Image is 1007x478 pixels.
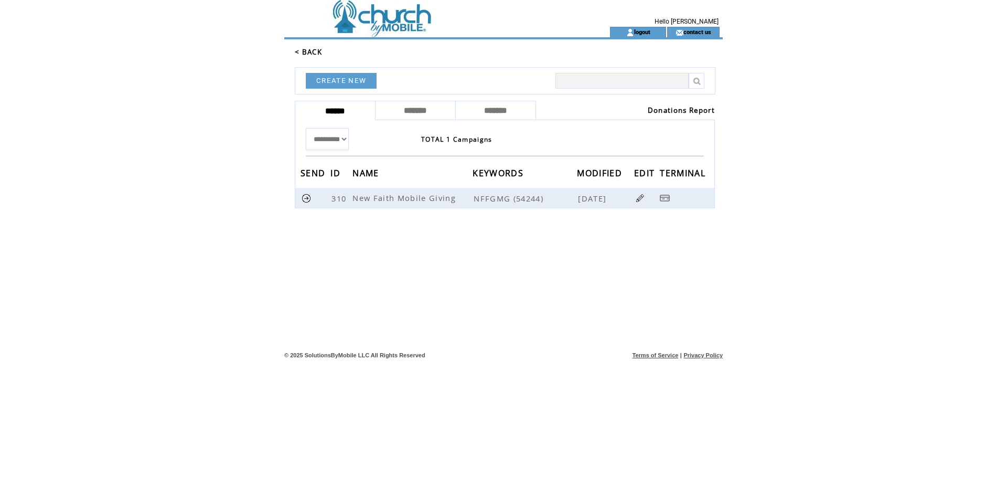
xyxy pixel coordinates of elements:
[683,28,711,35] a: contact us
[295,47,322,57] a: < BACK
[660,165,708,184] span: TERMINAL
[474,193,576,204] span: NFFGMG (54244)
[626,28,634,37] img: account_icon.gif
[634,28,650,35] a: logout
[578,193,609,204] span: [DATE]
[676,28,683,37] img: contact_us_icon.gif
[331,193,349,204] span: 310
[680,352,682,358] span: |
[473,169,526,176] a: KEYWORDS
[683,352,723,358] a: Privacy Policy
[633,352,679,358] a: Terms of Service
[301,165,328,184] span: SEND
[330,165,343,184] span: ID
[284,352,425,358] span: © 2025 SolutionsByMobile LLC All Rights Reserved
[648,105,715,115] a: Donations Report
[421,135,492,144] span: TOTAL 1 Campaigns
[306,73,377,89] a: CREATE NEW
[330,169,343,176] a: ID
[352,169,381,176] a: NAME
[352,193,458,203] span: New Faith Mobile Giving
[352,165,381,184] span: NAME
[577,165,625,184] span: MODIFIED
[634,165,657,184] span: EDIT
[473,165,526,184] span: KEYWORDS
[577,169,625,176] a: MODIFIED
[655,18,719,25] span: Hello [PERSON_NAME]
